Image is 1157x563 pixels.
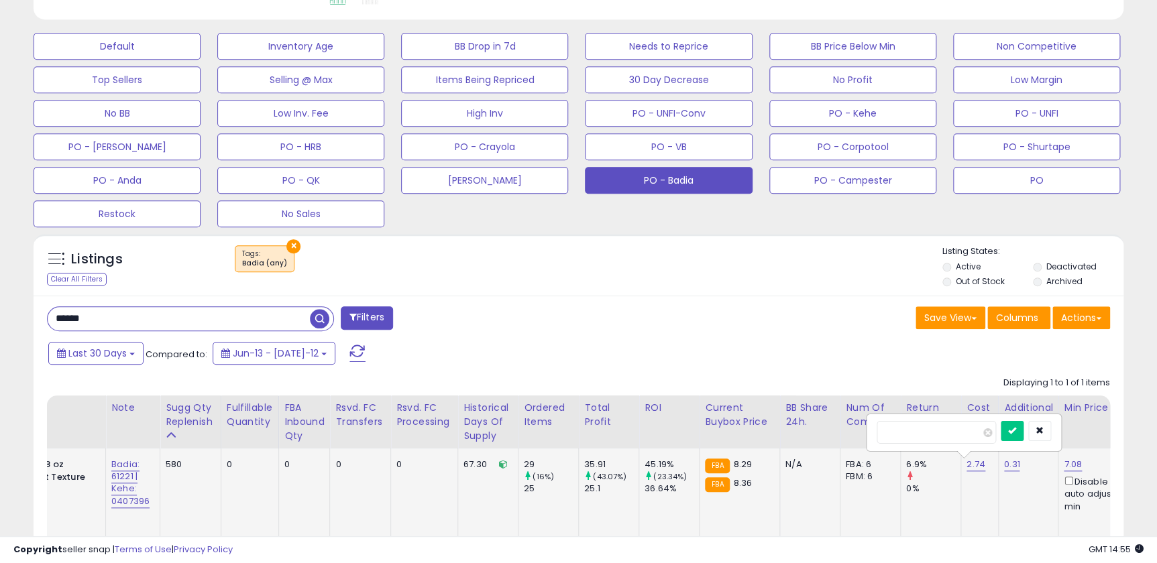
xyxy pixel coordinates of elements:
[769,133,936,160] button: PO - Corpotool
[286,239,300,253] button: ×
[217,133,384,160] button: PO - HRB
[584,458,639,471] div: 35.91
[146,348,207,361] span: Compared to:
[705,401,774,429] div: Current Buybox Price
[401,66,568,93] button: Items Being Repriced
[593,471,626,482] small: (43.07%)
[34,100,201,127] button: No BB
[524,483,578,495] div: 25
[653,471,687,482] small: (23.34%)
[1004,401,1053,429] div: Additional Cost
[953,100,1120,127] button: PO - UNFI
[34,66,201,93] button: Top Sellers
[233,347,319,360] span: Jun-13 - [DATE]-12
[1046,261,1097,272] label: Deactivated
[769,33,936,60] button: BB Price Below Min
[217,33,384,60] button: Inventory Age
[956,275,1005,287] label: Out of Stock
[111,401,154,415] div: Note
[13,543,62,556] strong: Copyright
[769,167,936,194] button: PO - Campester
[1064,474,1128,513] div: Disable auto adjust min
[584,401,633,429] div: Total Profit
[733,458,752,471] span: 8.29
[174,543,233,556] a: Privacy Policy
[463,458,508,471] div: 67.30
[1046,275,1083,287] label: Archived
[846,458,890,471] div: FBA: 6
[705,477,730,492] small: FBA
[906,458,960,471] div: 6.9%
[645,401,694,415] div: ROI
[217,100,384,127] button: Low Inv. Fee
[585,100,752,127] button: PO - UNFI-Conv
[769,66,936,93] button: No Profit
[942,245,1123,258] p: Listing States:
[733,477,752,489] span: 8.36
[284,401,325,443] div: FBA inbound Qty
[34,133,201,160] button: PO - [PERSON_NAME]
[585,33,752,60] button: Needs to Reprice
[401,33,568,60] button: BB Drop in 7d
[953,133,1120,160] button: PO - Shurtape
[401,167,568,194] button: [PERSON_NAME]
[953,167,1120,194] button: PO
[396,401,452,429] div: Rsvd. FC Processing
[1004,458,1020,471] a: 0.31
[227,401,273,429] div: Fulfillable Quantity
[585,133,752,160] button: PO - VB
[1064,458,1082,471] a: 7.08
[47,273,107,286] div: Clear All Filters
[785,401,834,429] div: BB Share 24h.
[341,306,393,330] button: Filters
[111,458,150,508] a: Badia: 61221 | Kehe: 0407396
[916,306,985,329] button: Save View
[34,167,201,194] button: PO - Anda
[645,483,699,495] div: 36.64%
[967,401,993,415] div: Cost
[68,347,127,360] span: Last 30 Days
[987,306,1050,329] button: Columns
[584,483,639,495] div: 25.1
[242,249,287,269] span: Tags :
[284,458,320,471] div: 0
[956,261,981,272] label: Active
[242,259,287,268] div: Badia (any)
[846,401,895,429] div: Num of Comp.
[785,458,830,471] div: N/A
[953,66,1120,93] button: Low Margin
[524,401,573,429] div: Ordered Items
[1003,377,1110,389] div: Displaying 1 to 1 of 1 items
[71,250,123,269] h5: Listings
[953,33,1120,60] button: Non Competitive
[401,133,568,160] button: PO - Crayola
[217,66,384,93] button: Selling @ Max
[846,471,890,483] div: FBM: 6
[160,395,221,448] th: Please note that this number is a calculation based on your required days of coverage and your ve...
[1064,401,1133,415] div: Min Price
[217,167,384,194] button: PO - QK
[213,342,335,365] button: Jun-13 - [DATE]-12
[906,483,960,495] div: 0%
[967,458,985,471] a: 2.74
[335,458,380,471] div: 0
[335,401,385,429] div: Rsvd. FC Transfers
[533,471,554,482] small: (16%)
[769,100,936,127] button: PO - Kehe
[524,458,578,471] div: 29
[115,543,172,556] a: Terms of Use
[166,401,215,429] div: Sugg Qty Replenish
[463,401,512,443] div: Historical Days Of Supply
[217,200,384,227] button: No Sales
[227,458,268,471] div: 0
[585,167,752,194] button: PO - Badia
[645,458,699,471] div: 45.19%
[1052,306,1110,329] button: Actions
[48,342,144,365] button: Last 30 Days
[166,458,211,471] div: 580
[13,544,233,556] div: seller snap | |
[396,458,447,471] div: 0
[1089,543,1144,556] span: 2025-08-12 14:55 GMT
[705,458,730,473] small: FBA
[401,100,568,127] button: High Inv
